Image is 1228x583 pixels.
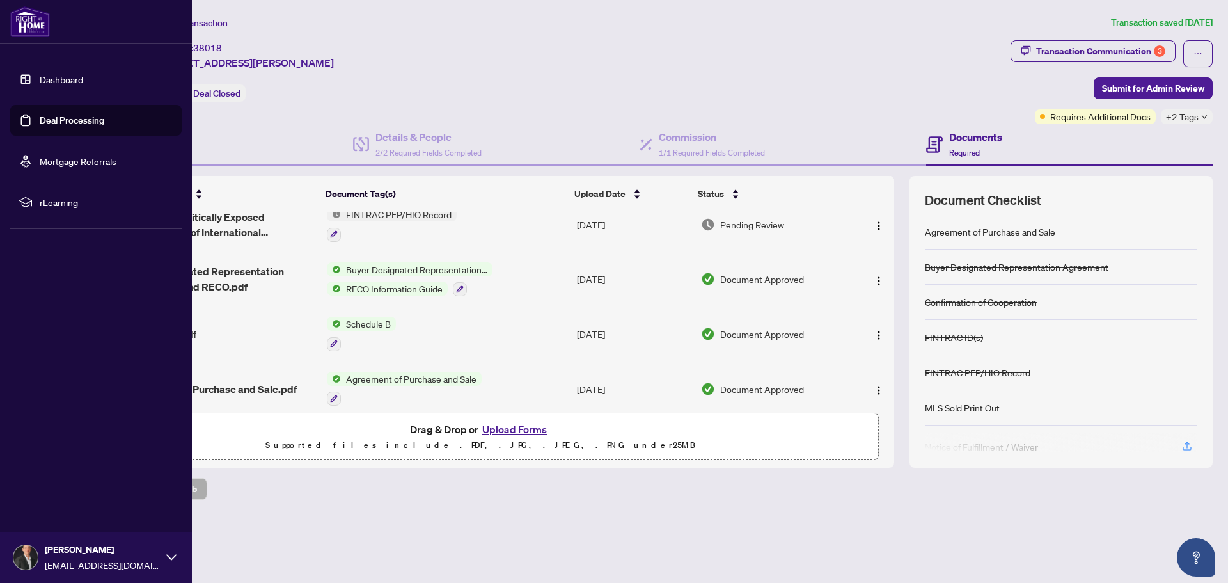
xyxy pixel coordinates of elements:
[478,421,551,438] button: Upload Forms
[572,197,696,252] td: [DATE]
[341,282,448,296] span: RECO Information Guide
[10,6,50,37] img: logo
[341,262,492,276] span: Buyer Designated Representation Agreement
[572,307,696,362] td: [DATE]
[949,148,980,157] span: Required
[90,438,870,453] p: Supported files include .PDF, .JPG, .JPEG, .PNG under 25 MB
[126,209,316,240] span: FINTRAC - Politically Exposed Person_Head of International Organization Checklist_Record 1.pdf
[720,218,784,232] span: Pending Review
[126,381,297,397] span: Agreement of Purchase and Sale.pdf
[874,330,884,340] img: Logo
[40,115,104,126] a: Deal Processing
[1094,77,1213,99] button: Submit for Admin Review
[1111,15,1213,30] article: Transaction saved [DATE]
[126,264,316,294] span: Buyer Designated Representation Agreement and RECO.pdf
[574,187,626,201] span: Upload Date
[1011,40,1176,62] button: Transaction Communication3
[701,327,715,341] img: Document Status
[193,42,222,54] span: 38018
[701,218,715,232] img: Document Status
[83,413,878,461] span: Drag & Drop orUpload FormsSupported files include .PDF, .JPG, .JPEG, .PNG under25MB
[925,330,983,344] div: FINTRAC ID(s)
[341,317,396,331] span: Schedule B
[874,276,884,286] img: Logo
[327,207,457,242] button: Status IconFINTRAC PEP/HIO Record
[45,543,160,557] span: [PERSON_NAME]
[1050,109,1151,124] span: Requires Additional Docs
[659,129,765,145] h4: Commission
[375,148,482,157] span: 2/2 Required Fields Completed
[1154,45,1165,57] div: 3
[327,262,341,276] img: Status Icon
[1193,49,1202,58] span: ellipsis
[121,176,320,212] th: (17) File Name
[159,55,334,70] span: [STREET_ADDRESS][PERSON_NAME]
[659,148,765,157] span: 1/1 Required Fields Completed
[949,129,1002,145] h4: Documents
[572,252,696,307] td: [DATE]
[13,545,38,570] img: Profile Icon
[327,372,482,406] button: Status IconAgreement of Purchase and Sale
[925,260,1108,274] div: Buyer Designated Representation Agreement
[869,324,889,344] button: Logo
[572,362,696,417] td: [DATE]
[327,317,341,331] img: Status Icon
[720,327,804,341] span: Document Approved
[720,272,804,286] span: Document Approved
[569,176,693,212] th: Upload Date
[869,379,889,399] button: Logo
[327,372,341,386] img: Status Icon
[693,176,847,212] th: Status
[1102,78,1204,99] span: Submit for Admin Review
[925,225,1055,239] div: Agreement of Purchase and Sale
[320,176,570,212] th: Document Tag(s)
[925,401,1000,415] div: MLS Sold Print Out
[327,317,396,351] button: Status IconSchedule B
[159,84,246,102] div: Status:
[40,74,83,85] a: Dashboard
[925,365,1030,379] div: FINTRAC PEP/HIO Record
[40,195,173,209] span: rLearning
[193,88,240,99] span: Deal Closed
[701,382,715,396] img: Document Status
[925,295,1037,309] div: Confirmation of Cooperation
[45,558,160,572] span: [EMAIL_ADDRESS][DOMAIN_NAME]
[925,191,1041,209] span: Document Checklist
[159,17,228,29] span: View Transaction
[701,272,715,286] img: Document Status
[410,421,551,438] span: Drag & Drop or
[874,385,884,395] img: Logo
[327,262,492,297] button: Status IconBuyer Designated Representation AgreementStatus IconRECO Information Guide
[698,187,724,201] span: Status
[40,156,116,167] a: Mortgage Referrals
[1166,109,1199,124] span: +2 Tags
[1036,41,1165,61] div: Transaction Communication
[341,207,457,221] span: FINTRAC PEP/HIO Record
[1177,538,1215,577] button: Open asap
[1201,114,1208,120] span: down
[720,382,804,396] span: Document Approved
[375,129,482,145] h4: Details & People
[869,269,889,289] button: Logo
[327,282,341,296] img: Status Icon
[341,372,482,386] span: Agreement of Purchase and Sale
[874,221,884,231] img: Logo
[869,214,889,235] button: Logo
[327,207,341,221] img: Status Icon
